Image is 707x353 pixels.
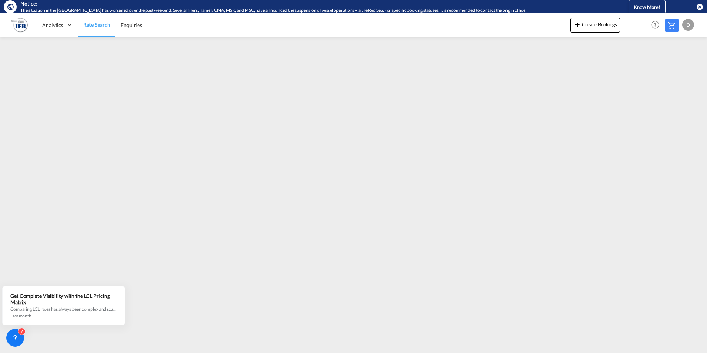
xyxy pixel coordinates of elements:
[11,17,28,33] img: b628ab10256c11eeb52753acbc15d091.png
[649,19,665,32] div: Help
[682,19,694,31] div: D
[121,22,142,28] span: Enquiries
[570,18,620,33] button: icon-plus 400-fgCreate Bookings
[78,13,115,37] a: Rate Search
[42,21,63,29] span: Analytics
[634,4,660,10] span: Know More!
[37,13,78,37] div: Analytics
[115,13,147,37] a: Enquiries
[7,3,14,10] md-icon: icon-earth
[573,20,582,29] md-icon: icon-plus 400-fg
[649,19,662,31] span: Help
[696,3,703,10] button: icon-close-circle
[83,21,110,28] span: Rate Search
[20,7,598,14] div: The situation in the Red Sea has worsened over the past weekend. Several liners, namely CMA, MSK,...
